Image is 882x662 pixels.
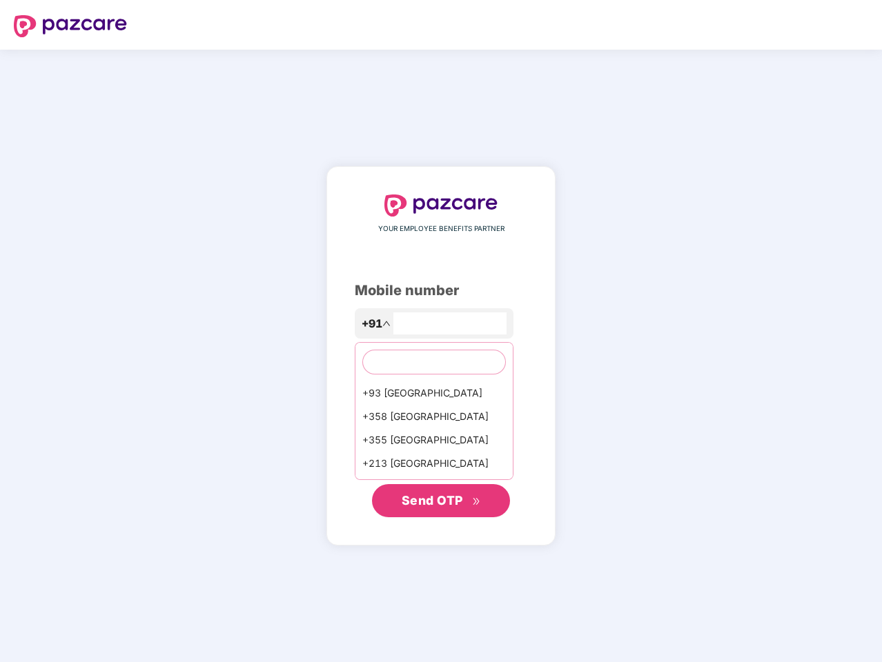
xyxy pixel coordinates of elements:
span: YOUR EMPLOYEE BENEFITS PARTNER [378,223,504,234]
div: +1684 AmericanSamoa [355,475,513,499]
img: logo [14,15,127,37]
div: +93 [GEOGRAPHIC_DATA] [355,381,513,405]
div: +358 [GEOGRAPHIC_DATA] [355,405,513,428]
span: Send OTP [402,493,463,508]
div: +213 [GEOGRAPHIC_DATA] [355,452,513,475]
div: Mobile number [355,280,527,301]
div: +355 [GEOGRAPHIC_DATA] [355,428,513,452]
span: double-right [472,497,481,506]
span: +91 [362,315,382,332]
img: logo [384,194,498,217]
button: Send OTPdouble-right [372,484,510,517]
span: up [382,319,391,328]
